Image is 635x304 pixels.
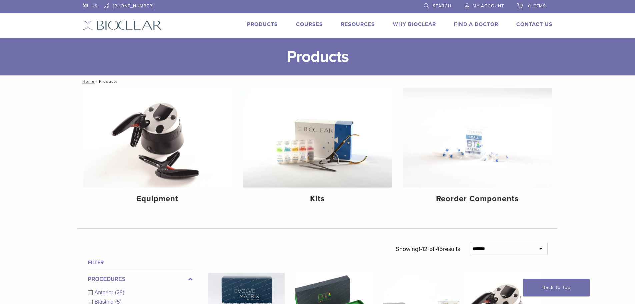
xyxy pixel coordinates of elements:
[516,21,553,28] a: Contact Us
[473,3,504,9] span: My Account
[247,21,278,28] a: Products
[408,193,547,205] h4: Reorder Components
[83,88,232,188] img: Equipment
[78,75,558,87] nav: Products
[115,290,124,295] span: (28)
[433,3,451,9] span: Search
[396,242,460,256] p: Showing results
[88,193,227,205] h4: Equipment
[454,21,498,28] a: Find A Doctor
[83,20,162,30] img: Bioclear
[528,3,546,9] span: 0 items
[418,245,443,253] span: 1-12 of 45
[88,275,193,283] label: Procedures
[296,21,323,28] a: Courses
[243,88,392,209] a: Kits
[80,79,95,84] a: Home
[341,21,375,28] a: Resources
[95,80,99,83] span: /
[88,259,193,267] h4: Filter
[393,21,436,28] a: Why Bioclear
[248,193,387,205] h4: Kits
[523,279,590,296] a: Back To Top
[95,290,115,295] span: Anterior
[403,88,552,188] img: Reorder Components
[243,88,392,188] img: Kits
[83,88,232,209] a: Equipment
[403,88,552,209] a: Reorder Components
